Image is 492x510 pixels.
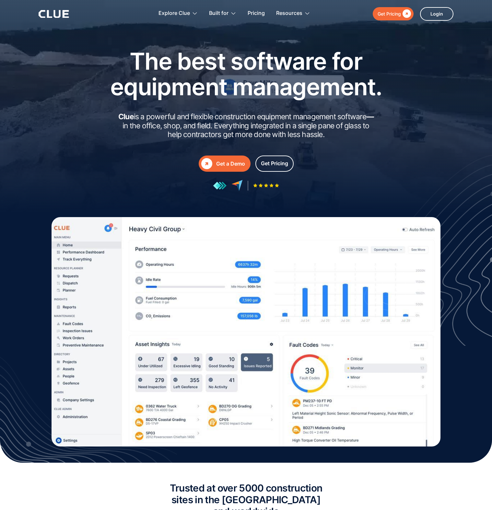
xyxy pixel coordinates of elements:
img: Design for fleet management software [349,154,492,346]
strong: — [367,112,374,121]
strong: Clue [118,112,134,121]
a: Get Pricing [373,7,414,20]
div: Built for [209,3,228,24]
a: Get Pricing [255,156,294,172]
div: Get Pricing [378,10,401,18]
div: Get a Demo [216,160,245,168]
div: Resources [276,3,310,24]
a: Pricing [248,3,265,24]
h1: The best software for equipment management. [100,48,392,99]
div: Explore Clue [158,3,198,24]
a: Get a Demo [199,156,251,172]
img: reviews at getapp [213,181,227,190]
div: Get Pricing [261,159,288,168]
div:  [201,158,212,169]
div: Explore Clue [158,3,190,24]
div:  [401,10,411,18]
img: Five-star rating icon [253,183,279,188]
h2: is a powerful and flexible construction equipment management software in the office, shop, and fi... [116,112,376,139]
img: reviews at capterra [231,180,243,191]
div: Built for [209,3,236,24]
div: Resources [276,3,302,24]
a: Login [420,7,453,21]
img: Best practice dashboard design for construction equipment management software [52,217,440,446]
